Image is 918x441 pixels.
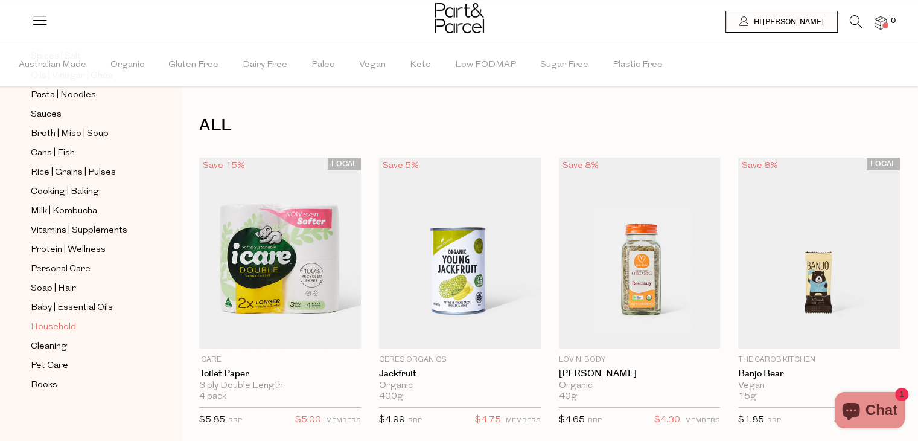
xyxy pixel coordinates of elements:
[435,3,484,33] img: Part&Parcel
[588,417,602,424] small: RRP
[31,146,75,161] span: Cans | Fish
[379,416,405,425] span: $4.99
[31,127,109,141] span: Broth | Miso | Soup
[738,369,900,379] a: Banjo Bear
[359,44,386,86] span: Vegan
[31,340,67,354] span: Cleaning
[751,17,824,27] span: Hi [PERSON_NAME]
[326,417,361,424] small: MEMBERS
[379,158,422,174] div: Save 5%
[199,158,249,174] div: Save 15%
[559,158,721,349] img: Rosemary
[379,391,403,402] span: 400g
[31,165,141,180] a: Rice | Grains | Pulses
[540,44,588,86] span: Sugar Free
[243,44,287,86] span: Dairy Free
[31,223,141,238] a: Vitamins | Supplements
[19,44,86,86] span: Australian Made
[506,417,541,424] small: MEMBERS
[328,158,361,170] span: LOCAL
[831,392,908,431] inbox-online-store-chat: Shopify online store chat
[199,158,361,349] img: Toilet Paper
[738,381,900,391] div: Vegan
[559,355,721,365] p: Lovin' Body
[31,204,97,219] span: Milk | Kombucha
[31,184,141,199] a: Cooking | Baking
[738,391,756,402] span: 15g
[31,262,141,277] a: Personal Care
[31,88,96,103] span: Pasta | Noodles
[410,44,431,86] span: Keto
[228,417,242,424] small: RRP
[295,413,321,428] span: $5.00
[738,158,900,349] img: Banjo Bear
[725,11,838,33] a: Hi [PERSON_NAME]
[199,112,900,140] h1: ALL
[199,369,361,379] a: Toilet Paper
[31,126,141,141] a: Broth | Miso | Soup
[31,107,141,122] a: Sauces
[168,44,218,86] span: Gluten Free
[559,381,721,391] div: Organic
[738,158,782,174] div: Save 8%
[199,355,361,365] p: icare
[31,281,141,296] a: Soap | Hair
[379,369,541,379] a: Jackfruit
[31,378,57,393] span: Books
[31,320,141,335] a: Household
[559,158,602,174] div: Save 8%
[31,320,76,335] span: Household
[867,158,900,170] span: LOCAL
[199,391,226,402] span: 4 pack
[654,413,680,428] span: $4.30
[31,243,106,257] span: Protein | Wellness
[31,282,76,296] span: Soap | Hair
[31,262,91,277] span: Personal Care
[475,413,501,428] span: $4.75
[31,166,116,180] span: Rice | Grains | Pulses
[559,391,577,402] span: 40g
[738,416,764,425] span: $1.85
[31,301,113,315] span: Baby | Essential Oils
[311,44,335,86] span: Paleo
[110,44,144,86] span: Organic
[379,381,541,391] div: Organic
[199,416,225,425] span: $5.85
[31,242,141,257] a: Protein | Wellness
[31,339,141,354] a: Cleaning
[31,358,141,373] a: Pet Care
[379,355,541,365] p: Ceres Organics
[685,417,720,424] small: MEMBERS
[767,417,781,424] small: RRP
[199,381,361,391] div: 3 ply Double Length
[559,369,721,379] a: [PERSON_NAME]
[559,416,585,425] span: $4.65
[31,300,141,315] a: Baby | Essential Oils
[31,88,141,103] a: Pasta | Noodles
[31,224,127,238] span: Vitamins | Supplements
[31,146,141,161] a: Cans | Fish
[31,108,62,122] span: Sauces
[31,185,99,199] span: Cooking | Baking
[613,44,663,86] span: Plastic Free
[738,355,900,365] p: The Carob Kitchen
[31,378,141,393] a: Books
[408,417,422,424] small: RRP
[875,16,887,29] a: 0
[888,16,899,27] span: 0
[31,359,68,373] span: Pet Care
[31,204,141,219] a: Milk | Kombucha
[455,44,516,86] span: Low FODMAP
[379,158,541,349] img: Jackfruit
